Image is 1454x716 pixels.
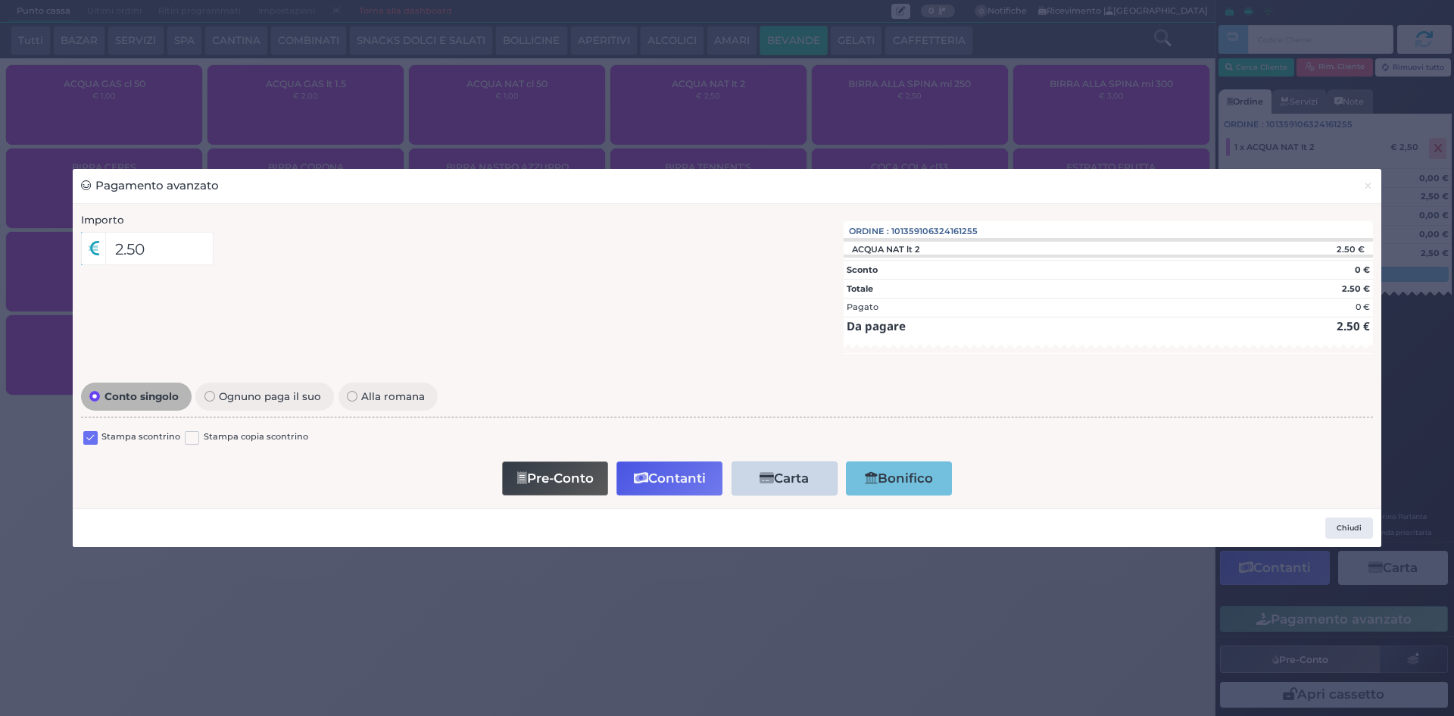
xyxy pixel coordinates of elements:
[100,391,183,402] span: Conto singolo
[502,461,608,496] button: Pre-Conto
[732,461,838,496] button: Carta
[1355,264,1370,275] strong: 0 €
[215,391,326,402] span: Ognuno paga il suo
[1355,169,1381,203] button: Chiudi
[1363,177,1373,194] span: ×
[847,264,878,275] strong: Sconto
[616,461,722,496] button: Contanti
[849,225,889,238] span: Ordine :
[1356,301,1370,314] div: 0 €
[891,225,978,238] span: 101359106324161255
[847,301,878,314] div: Pagato
[847,318,906,333] strong: Da pagare
[1325,517,1373,539] button: Chiudi
[105,232,214,265] input: Es. 30.99
[101,430,180,445] label: Stampa scontrino
[847,283,873,294] strong: Totale
[81,177,219,195] h3: Pagamento avanzato
[1240,244,1373,255] div: 2.50 €
[1337,318,1370,333] strong: 2.50 €
[204,430,308,445] label: Stampa copia scontrino
[1342,283,1370,294] strong: 2.50 €
[81,212,124,227] label: Importo
[844,244,928,255] div: ACQUA NAT lt 2
[357,391,429,402] span: Alla romana
[846,461,952,496] button: Bonifico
